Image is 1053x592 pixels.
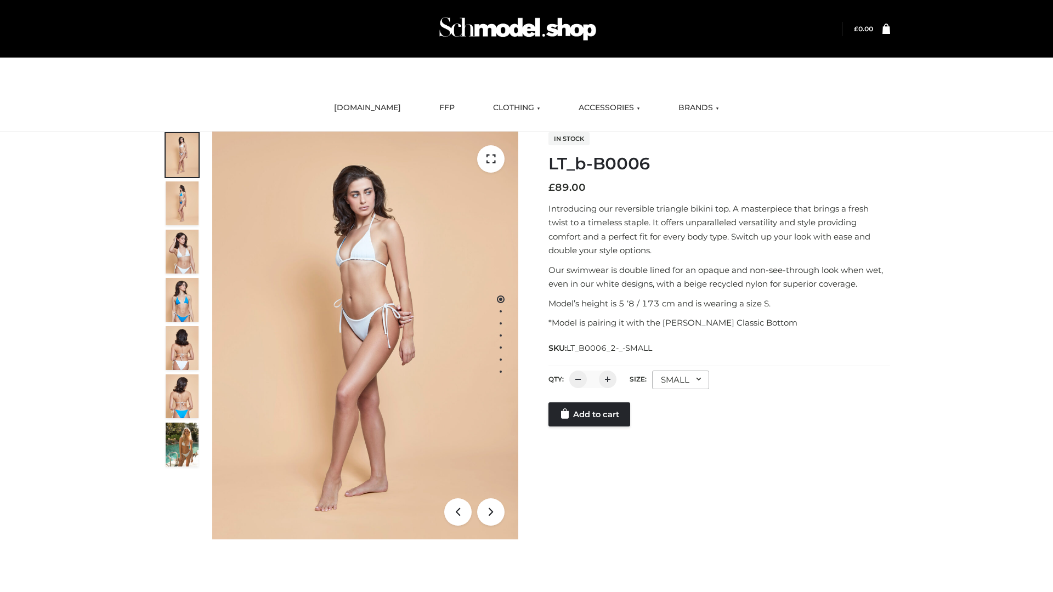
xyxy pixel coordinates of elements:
img: ArielClassicBikiniTop_CloudNine_AzureSky_OW114ECO_1 [212,132,518,539]
bdi: 0.00 [854,25,873,33]
img: ArielClassicBikiniTop_CloudNine_AzureSky_OW114ECO_3-scaled.jpg [166,230,199,274]
bdi: 89.00 [548,181,586,193]
a: Add to cart [548,402,630,426]
img: Schmodel Admin 964 [435,7,600,50]
span: LT_B0006_2-_-SMALL [567,343,652,353]
p: Model’s height is 5 ‘8 / 173 cm and is wearing a size S. [548,297,890,311]
p: *Model is pairing it with the [PERSON_NAME] Classic Bottom [548,316,890,330]
label: Size: [630,375,647,383]
a: CLOTHING [485,96,548,120]
span: In stock [548,132,590,145]
h1: LT_b-B0006 [548,154,890,174]
a: [DOMAIN_NAME] [326,96,409,120]
img: ArielClassicBikiniTop_CloudNine_AzureSky_OW114ECO_1-scaled.jpg [166,133,199,177]
a: ACCESSORIES [570,96,648,120]
a: FFP [431,96,463,120]
a: BRANDS [670,96,727,120]
a: £0.00 [854,25,873,33]
label: QTY: [548,375,564,383]
span: SKU: [548,341,653,355]
span: £ [854,25,858,33]
div: SMALL [652,371,709,389]
img: ArielClassicBikiniTop_CloudNine_AzureSky_OW114ECO_4-scaled.jpg [166,278,199,322]
img: ArielClassicBikiniTop_CloudNine_AzureSky_OW114ECO_8-scaled.jpg [166,374,199,418]
img: Arieltop_CloudNine_AzureSky2.jpg [166,423,199,466]
img: ArielClassicBikiniTop_CloudNine_AzureSky_OW114ECO_2-scaled.jpg [166,181,199,225]
img: ArielClassicBikiniTop_CloudNine_AzureSky_OW114ECO_7-scaled.jpg [166,326,199,370]
p: Introducing our reversible triangle bikini top. A masterpiece that brings a fresh twist to a time... [548,202,890,258]
p: Our swimwear is double lined for an opaque and non-see-through look when wet, even in our white d... [548,263,890,291]
span: £ [548,181,555,193]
